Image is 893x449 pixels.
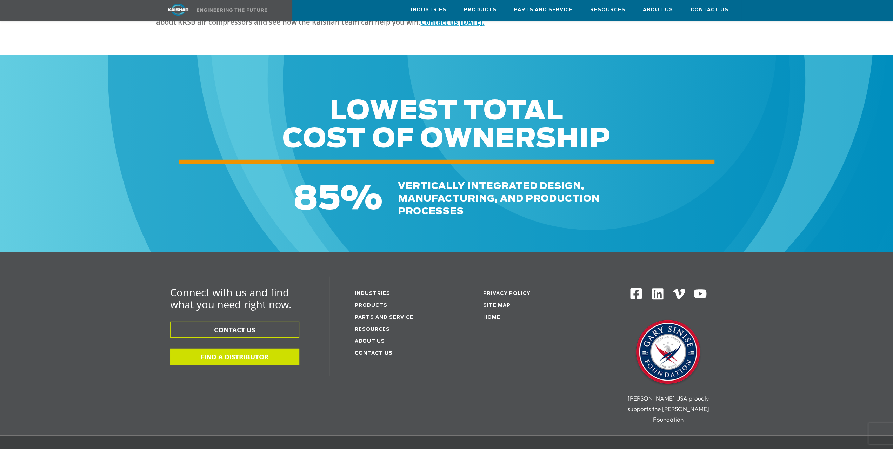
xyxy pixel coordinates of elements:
span: Industries [411,6,446,14]
a: Site Map [483,303,511,308]
span: [PERSON_NAME] USA proudly supports the [PERSON_NAME] Foundation [627,395,709,423]
img: Facebook [629,287,642,300]
span: vertically integrated design, manufacturing, and production processes [398,181,600,216]
a: Parts and Service [514,0,573,19]
img: kaishan logo [152,4,205,16]
a: Home [483,315,500,320]
span: Contact Us [691,6,728,14]
span: % [340,183,382,216]
button: CONTACT US [170,322,299,338]
img: Engineering the future [197,8,267,12]
span: About Us [643,6,673,14]
img: Linkedin [651,287,665,301]
a: About Us [355,339,385,344]
span: 85 [293,183,340,216]
span: Parts and Service [514,6,573,14]
a: Contact us [DATE]. [421,17,485,27]
span: Connect with us and find what you need right now. [170,285,292,311]
img: Vimeo [673,289,685,299]
a: Parts and service [355,315,413,320]
a: Resources [590,0,625,19]
img: Youtube [693,287,707,301]
a: Contact Us [691,0,728,19]
a: Products [464,0,497,19]
a: Contact Us [355,351,393,356]
span: Resources [590,6,625,14]
img: Gary Sinise Foundation [633,318,703,388]
span: Products [464,6,497,14]
a: Products [355,303,387,308]
a: Resources [355,327,390,332]
a: Industries [411,0,446,19]
a: Industries [355,291,390,296]
a: Privacy Policy [483,291,531,296]
a: About Us [643,0,673,19]
button: FIND A DISTRIBUTOR [170,349,299,365]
